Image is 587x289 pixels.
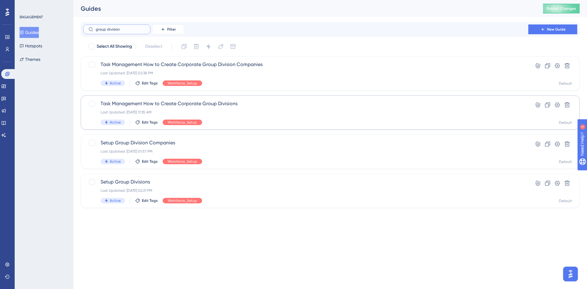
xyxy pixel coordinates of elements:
button: Guides [20,27,39,38]
span: Publish Changes [547,6,576,11]
button: Edit Tags [135,81,158,86]
span: Workforce_Setup [168,120,197,125]
span: Edit Tags [142,81,158,86]
span: Workforce_Setup [168,159,197,164]
div: Default [559,159,572,164]
div: Last Updated: [DATE] 02:21 PM [101,188,511,193]
button: Edit Tags [135,120,158,125]
span: Edit Tags [142,120,158,125]
span: New Guide [547,27,566,32]
div: Last Updated: [DATE] 02:38 PM [101,71,511,76]
input: Search [96,27,145,31]
button: Edit Tags [135,159,158,164]
span: Task Management How to Create Corporate Group Division Companies [101,61,511,68]
span: Deselect [145,43,162,50]
div: Default [559,198,572,203]
button: Hotspots [20,40,42,51]
div: Last Updated: [DATE] 11:35 AM [101,110,511,115]
span: Active [110,81,121,86]
span: Task Management How to Create Corporate Group Divisions [101,100,511,107]
button: Deselect [140,41,168,52]
button: Publish Changes [543,4,580,13]
iframe: UserGuiding AI Assistant Launcher [561,265,580,283]
div: Default [559,81,572,86]
span: Select All Showing [97,43,132,50]
span: Active [110,120,121,125]
span: Workforce_Setup [168,198,197,203]
span: Workforce_Setup [168,81,197,86]
div: Default [559,120,572,125]
span: Active [110,159,121,164]
div: ENGAGEMENT [20,15,43,20]
span: Need Help? [14,2,38,9]
span: Setup Group Division Companies [101,139,511,146]
button: Edit Tags [135,198,158,203]
div: Guides [81,4,528,13]
span: Active [110,198,121,203]
div: Last Updated: [DATE] 01:57 PM [101,149,511,154]
span: Edit Tags [142,159,158,164]
button: Filter [153,24,183,34]
button: New Guide [528,24,577,34]
span: Setup Group Divisions [101,178,511,186]
span: Filter [167,27,176,32]
button: Themes [20,54,40,65]
span: Edit Tags [142,198,158,203]
div: 3 [42,3,44,8]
